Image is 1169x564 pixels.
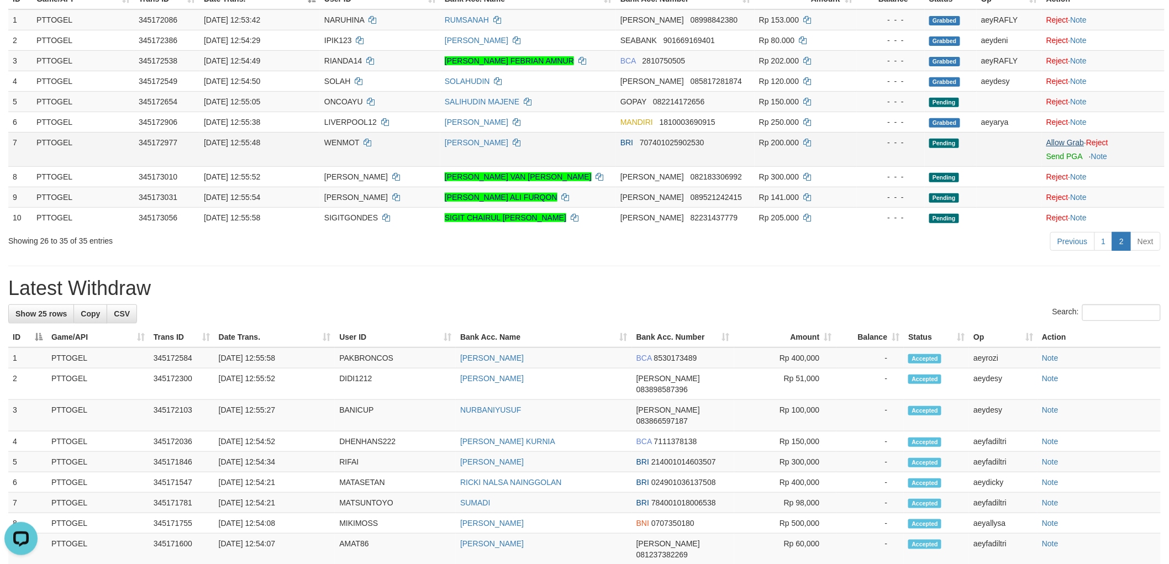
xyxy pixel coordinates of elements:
[8,207,32,228] td: 10
[1046,97,1068,106] a: Reject
[836,493,904,513] td: -
[324,97,363,106] span: ONCOAYU
[632,327,734,347] th: Bank Acc. Number: activate to sort column ascending
[969,493,1038,513] td: aeyfadiltri
[1071,77,1087,86] a: Note
[460,354,524,362] a: [PERSON_NAME]
[908,354,941,363] span: Accepted
[929,173,959,182] span: Pending
[929,57,960,66] span: Grabbed
[636,405,700,414] span: [PERSON_NAME]
[691,77,742,86] span: Copy 085817281874 to clipboard
[1042,478,1059,487] a: Note
[1130,232,1161,251] a: Next
[1071,118,1087,126] a: Note
[691,193,742,202] span: Copy 089521242415 to clipboard
[620,193,684,202] span: [PERSON_NAME]
[8,431,47,452] td: 4
[969,452,1038,472] td: aeyfadiltri
[1042,354,1059,362] a: Note
[1046,15,1068,24] a: Reject
[47,400,149,431] td: PTTOGEL
[32,91,134,112] td: PTTOGEL
[460,374,524,383] a: [PERSON_NAME]
[445,36,508,45] a: [PERSON_NAME]
[929,214,959,223] span: Pending
[204,138,260,147] span: [DATE] 12:55:48
[620,118,653,126] span: MANDIRI
[759,36,795,45] span: Rp 80.000
[759,77,799,86] span: Rp 120.000
[8,9,32,30] td: 1
[969,368,1038,400] td: aeydesy
[836,347,904,368] td: -
[1046,138,1086,147] span: ·
[908,499,941,508] span: Accepted
[651,457,716,466] span: Copy 214001014603507 to clipboard
[32,132,134,166] td: PTTOGEL
[929,139,959,148] span: Pending
[620,172,684,181] span: [PERSON_NAME]
[139,56,177,65] span: 345172538
[47,493,149,513] td: PTTOGEL
[1042,519,1059,528] a: Note
[929,77,960,87] span: Grabbed
[8,71,32,91] td: 4
[32,207,134,228] td: PTTOGEL
[149,472,214,493] td: 345171547
[47,472,149,493] td: PTTOGEL
[636,417,688,425] span: Copy 083866597187 to clipboard
[734,347,836,368] td: Rp 400,000
[734,431,836,452] td: Rp 150,000
[620,36,657,45] span: SEABANK
[861,117,920,128] div: - - -
[1042,9,1165,30] td: ·
[636,498,649,507] span: BRI
[335,472,456,493] td: MATASETAN
[47,513,149,534] td: PTTOGEL
[15,309,67,318] span: Show 25 rows
[139,213,177,222] span: 345173056
[1042,132,1165,166] td: ·
[836,472,904,493] td: -
[1042,457,1059,466] a: Note
[759,56,799,65] span: Rp 202.000
[32,112,134,132] td: PTTOGEL
[636,478,649,487] span: BRI
[8,50,32,71] td: 3
[324,77,350,86] span: SOLAH
[861,14,920,25] div: - - -
[335,431,456,452] td: DHENHANS222
[908,438,941,447] span: Accepted
[149,431,214,452] td: 345172036
[861,55,920,66] div: - - -
[214,368,335,400] td: [DATE] 12:55:52
[445,56,574,65] a: [PERSON_NAME] FEBRIAN AMNUR
[8,187,32,207] td: 9
[908,478,941,488] span: Accepted
[861,76,920,87] div: - - -
[651,498,716,507] span: Copy 784001018006538 to clipboard
[324,15,364,24] span: NARUHINA
[214,493,335,513] td: [DATE] 12:54:21
[324,193,388,202] span: [PERSON_NAME]
[8,231,479,246] div: Showing 26 to 35 of 35 entries
[460,405,521,414] a: NURBANIYUSUF
[47,368,149,400] td: PTTOGEL
[8,400,47,431] td: 3
[620,97,646,106] span: GOPAY
[324,138,360,147] span: WENMOT
[908,519,941,529] span: Accepted
[691,15,738,24] span: Copy 08998842380 to clipboard
[1042,437,1059,446] a: Note
[977,112,1042,132] td: aeyarya
[445,193,557,202] a: [PERSON_NAME] ALI FURQON
[8,327,47,347] th: ID: activate to sort column descending
[1042,50,1165,71] td: ·
[1038,327,1161,347] th: Action
[460,457,524,466] a: [PERSON_NAME]
[904,327,969,347] th: Status: activate to sort column ascending
[445,138,508,147] a: [PERSON_NAME]
[836,368,904,400] td: -
[8,347,47,368] td: 1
